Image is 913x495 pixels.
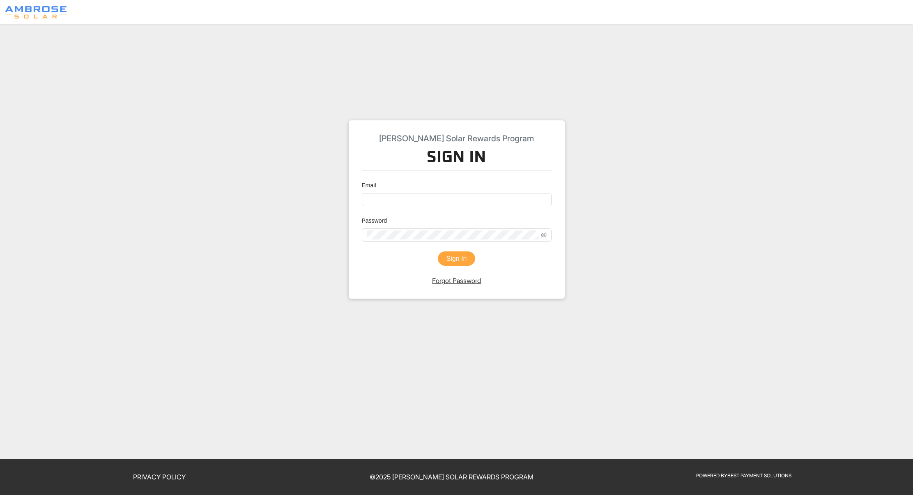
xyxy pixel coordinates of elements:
input: Email [362,193,552,206]
label: Password [362,216,393,225]
span: eye-invisible [541,232,547,238]
img: Program logo [5,6,67,18]
a: Powered ByBest Payment Solutions [696,472,791,479]
input: Password [367,230,539,239]
p: © 2025 [PERSON_NAME] Solar Rewards Program [310,472,593,482]
button: Sign In [438,251,476,266]
h5: [PERSON_NAME] Solar Rewards Program [362,134,552,143]
a: Forgot Password [432,276,481,285]
h3: Sign In [362,147,552,171]
a: Privacy Policy [133,473,186,481]
label: Email [362,181,382,190]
